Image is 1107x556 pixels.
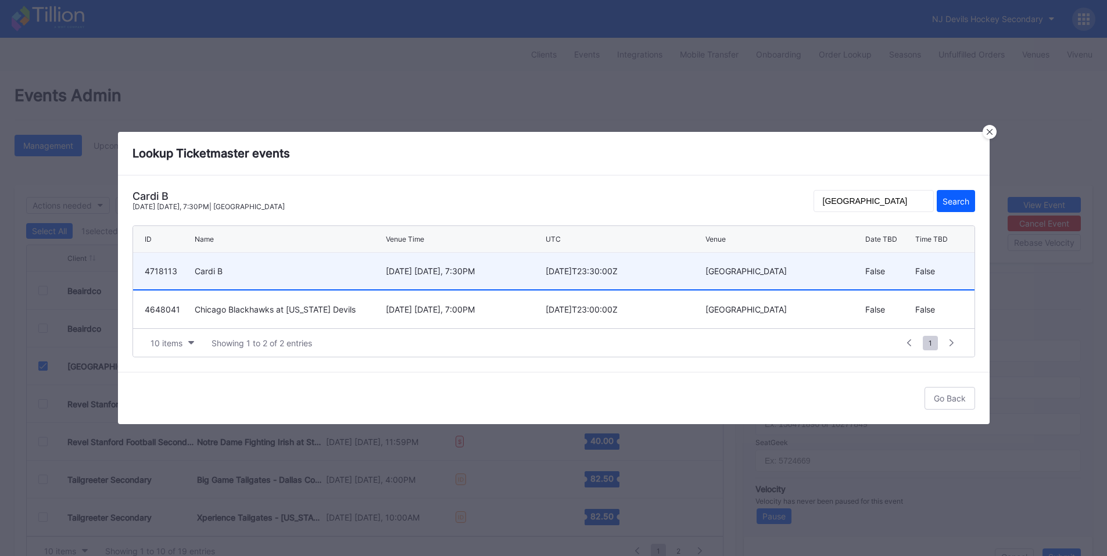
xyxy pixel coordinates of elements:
[943,196,969,206] div: Search
[923,336,938,350] span: 1
[386,304,543,314] div: [DATE] [DATE], 7:00PM
[386,266,543,276] div: [DATE] [DATE], 7:30PM
[132,202,285,211] div: [DATE] [DATE], 7:30PM | [GEOGRAPHIC_DATA]
[151,338,182,348] div: 10 items
[212,338,312,348] div: Showing 1 to 2 of 2 entries
[132,190,285,202] div: Cardi B
[145,235,152,243] div: ID
[195,266,383,276] div: Cardi B
[705,266,862,276] div: [GEOGRAPHIC_DATA]
[705,304,862,314] div: [GEOGRAPHIC_DATA]
[195,304,383,314] div: Chicago Blackhawks at [US_STATE] Devils
[546,266,703,276] div: [DATE]T23:30:00Z
[915,253,962,289] div: False
[937,190,975,212] button: Search
[934,393,966,403] div: Go Back
[915,235,948,243] div: Time TBD
[915,290,962,328] div: False
[705,235,726,243] div: Venue
[865,253,912,289] div: False
[145,304,192,314] div: 4648041
[195,235,214,243] div: Name
[546,304,703,314] div: [DATE]T23:00:00Z
[118,132,990,175] div: Lookup Ticketmaster events
[865,290,912,328] div: False
[814,190,934,212] input: Search term
[546,235,561,243] div: UTC
[386,235,424,243] div: Venue Time
[865,235,897,243] div: Date TBD
[925,387,975,410] button: Go Back
[145,266,192,276] div: 4718113
[145,335,200,351] button: 10 items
